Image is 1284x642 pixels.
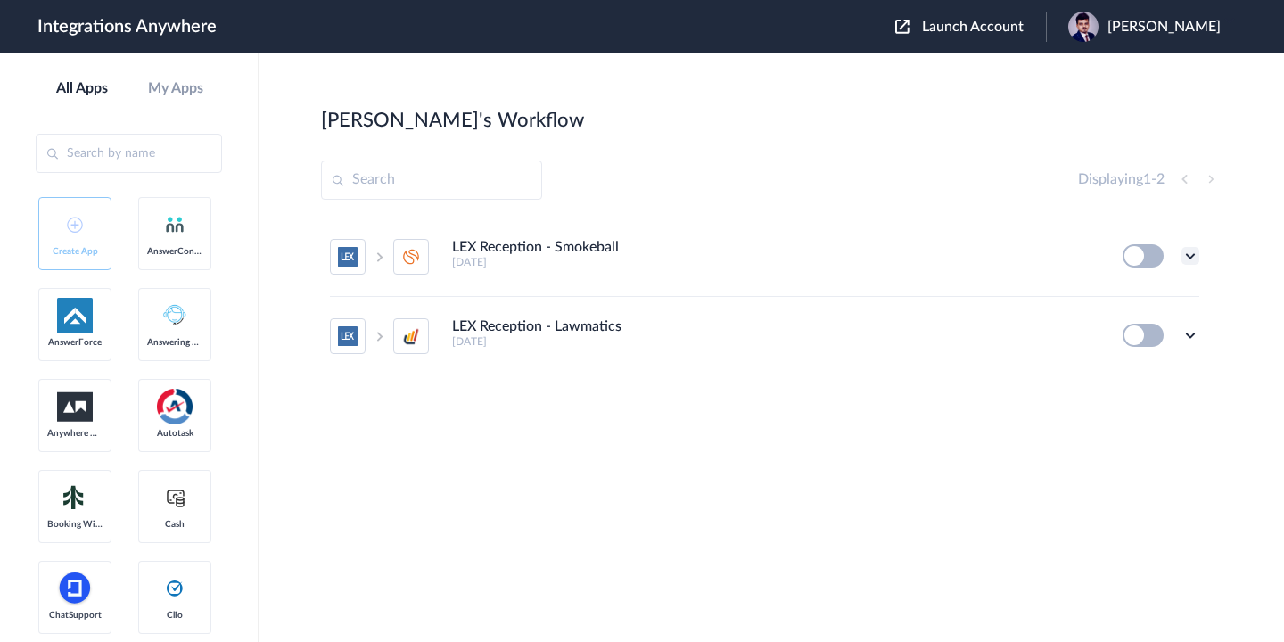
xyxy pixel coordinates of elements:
h2: [PERSON_NAME]'s Workflow [321,109,584,132]
img: 6cb3bdef-2cb1-4bb6-a8e6-7bc585f3ab5e.jpeg [1068,12,1099,42]
span: Clio [147,610,202,621]
span: ChatSupport [47,610,103,621]
h5: [DATE] [452,335,1099,348]
span: Create App [47,246,103,257]
span: AnswerForce [47,337,103,348]
a: All Apps [36,80,129,97]
input: Search [321,160,542,200]
img: autotask.png [157,389,193,424]
span: Autotask [147,428,202,439]
img: cash-logo.svg [164,487,186,508]
span: Anywhere Works [47,428,103,439]
span: 2 [1156,172,1165,186]
button: Launch Account [895,19,1046,36]
span: Launch Account [922,20,1024,34]
a: My Apps [129,80,223,97]
h1: Integrations Anywhere [37,16,217,37]
img: add-icon.svg [67,217,83,233]
img: Setmore_Logo.svg [57,481,93,514]
img: answerconnect-logo.svg [164,214,185,235]
span: [PERSON_NAME] [1107,19,1221,36]
h4: LEX Reception - Lawmatics [452,318,621,335]
span: AnswerConnect [147,246,202,257]
span: Answering Service [147,337,202,348]
img: Answering_service.png [157,298,193,333]
h5: [DATE] [452,256,1099,268]
span: 1 [1143,172,1151,186]
span: Booking Widget [47,519,103,530]
img: chatsupport-icon.svg [57,571,93,606]
img: af-app-logo.svg [57,298,93,333]
h4: Displaying - [1078,171,1165,188]
h4: LEX Reception - Smokeball [452,239,619,256]
input: Search by name [36,134,222,173]
img: clio-logo.svg [164,578,185,599]
span: Cash [147,519,202,530]
img: aww.png [57,392,93,422]
img: launch-acct-icon.svg [895,20,909,34]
